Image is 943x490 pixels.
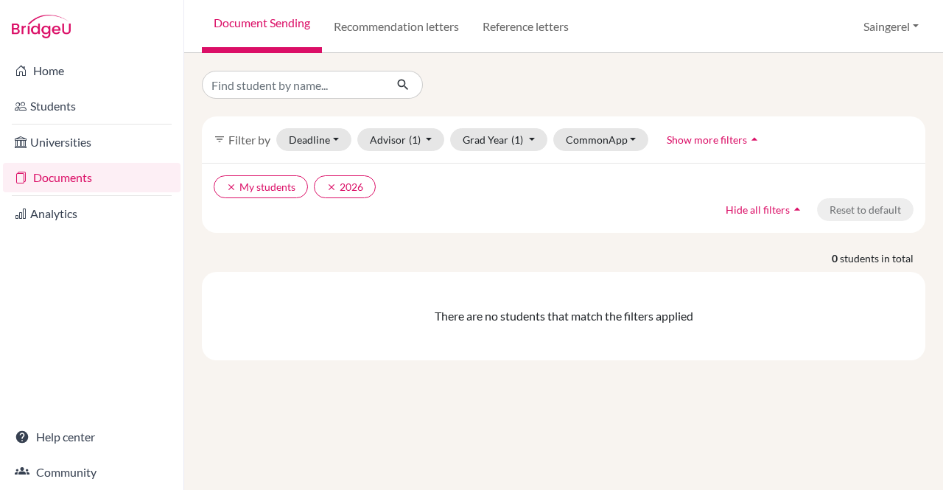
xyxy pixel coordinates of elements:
[326,182,337,192] i: clear
[3,127,180,157] a: Universities
[857,13,925,41] button: Saingerel
[409,133,421,146] span: (1)
[726,203,790,216] span: Hide all filters
[202,71,385,99] input: Find student by name...
[713,198,817,221] button: Hide all filtersarrow_drop_up
[553,128,649,151] button: CommonApp
[817,198,914,221] button: Reset to default
[747,132,762,147] i: arrow_drop_up
[314,175,376,198] button: clear2026
[214,133,225,145] i: filter_list
[228,133,270,147] span: Filter by
[511,133,523,146] span: (1)
[276,128,351,151] button: Deadline
[667,133,747,146] span: Show more filters
[208,307,919,325] div: There are no students that match the filters applied
[3,163,180,192] a: Documents
[12,15,71,38] img: Bridge-U
[3,56,180,85] a: Home
[654,128,774,151] button: Show more filtersarrow_drop_up
[790,202,804,217] i: arrow_drop_up
[357,128,445,151] button: Advisor(1)
[450,128,547,151] button: Grad Year(1)
[226,182,236,192] i: clear
[840,251,925,266] span: students in total
[3,199,180,228] a: Analytics
[3,422,180,452] a: Help center
[214,175,308,198] button: clearMy students
[3,91,180,121] a: Students
[3,458,180,487] a: Community
[832,251,840,266] strong: 0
